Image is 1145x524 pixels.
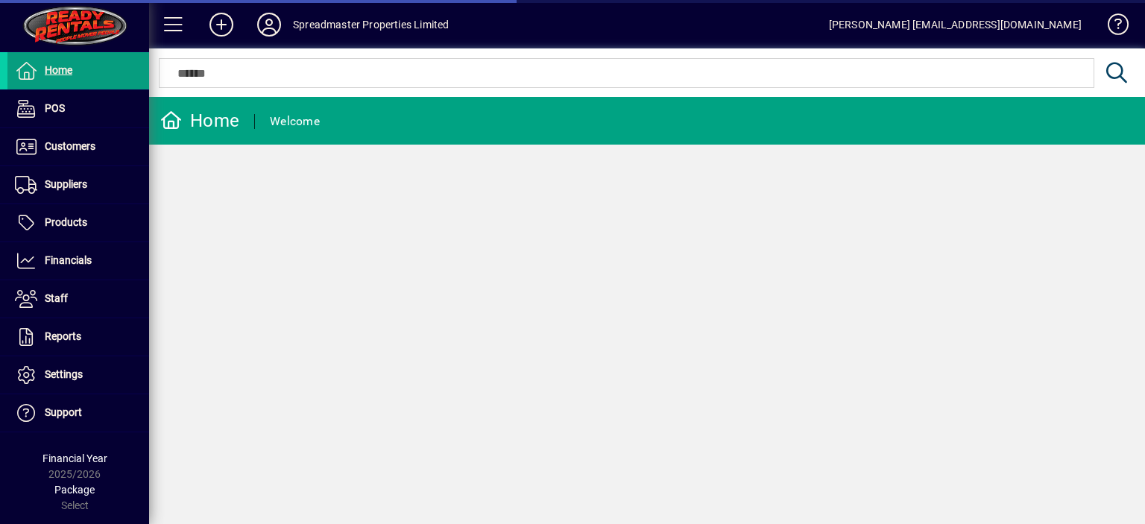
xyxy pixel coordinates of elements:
[45,102,65,114] span: POS
[270,110,320,133] div: Welcome
[45,178,87,190] span: Suppliers
[7,128,149,165] a: Customers
[198,11,245,38] button: Add
[45,292,68,304] span: Staff
[7,280,149,318] a: Staff
[54,484,95,496] span: Package
[45,64,72,76] span: Home
[1097,3,1126,51] a: Knowledge Base
[45,140,95,152] span: Customers
[7,242,149,280] a: Financials
[7,318,149,356] a: Reports
[42,452,107,464] span: Financial Year
[45,254,92,266] span: Financials
[293,13,449,37] div: Spreadmaster Properties Limited
[829,13,1082,37] div: [PERSON_NAME] [EMAIL_ADDRESS][DOMAIN_NAME]
[160,109,239,133] div: Home
[45,216,87,228] span: Products
[7,356,149,394] a: Settings
[7,166,149,203] a: Suppliers
[245,11,293,38] button: Profile
[7,204,149,242] a: Products
[45,406,82,418] span: Support
[7,90,149,127] a: POS
[7,394,149,432] a: Support
[45,368,83,380] span: Settings
[45,330,81,342] span: Reports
